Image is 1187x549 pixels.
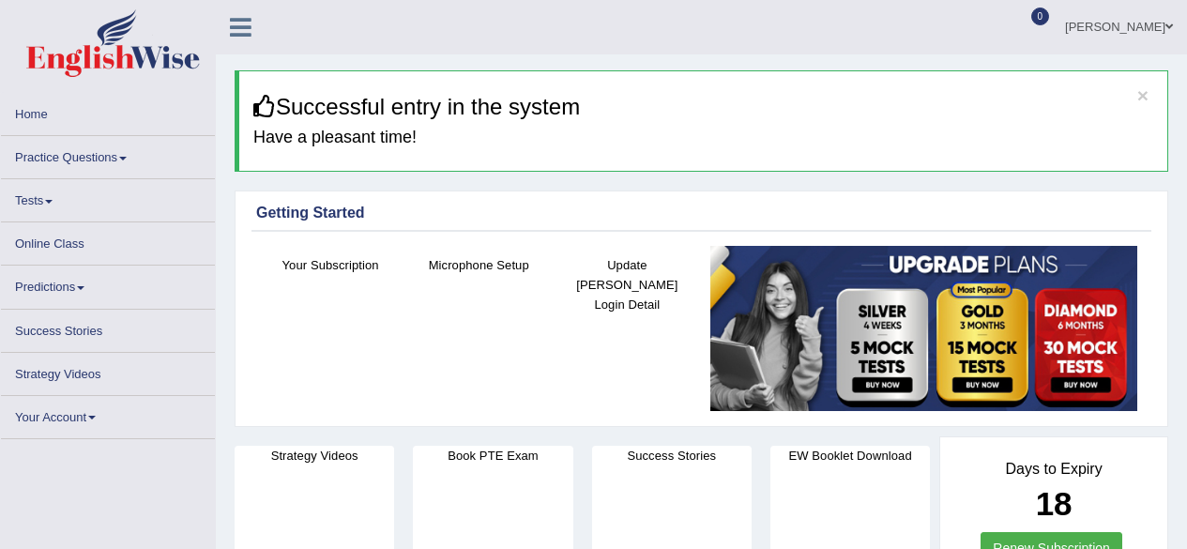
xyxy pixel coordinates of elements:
b: 18 [1036,485,1073,522]
h4: Microphone Setup [414,255,543,275]
div: Getting Started [256,202,1147,224]
a: Predictions [1,266,215,302]
h4: Days to Expiry [961,461,1147,478]
a: Tests [1,179,215,216]
img: small5.jpg [710,246,1137,411]
h4: Your Subscription [266,255,395,275]
h3: Successful entry in the system [253,95,1153,119]
h4: EW Booklet Download [770,446,930,465]
h4: Have a pleasant time! [253,129,1153,147]
a: Your Account [1,396,215,433]
h4: Update [PERSON_NAME] Login Detail [562,255,692,314]
a: Success Stories [1,310,215,346]
a: Home [1,93,215,130]
h4: Strategy Videos [235,446,394,465]
h4: Success Stories [592,446,752,465]
button: × [1137,85,1149,105]
h4: Book PTE Exam [413,446,572,465]
a: Online Class [1,222,215,259]
a: Strategy Videos [1,353,215,389]
span: 0 [1031,8,1050,25]
a: Practice Questions [1,136,215,173]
